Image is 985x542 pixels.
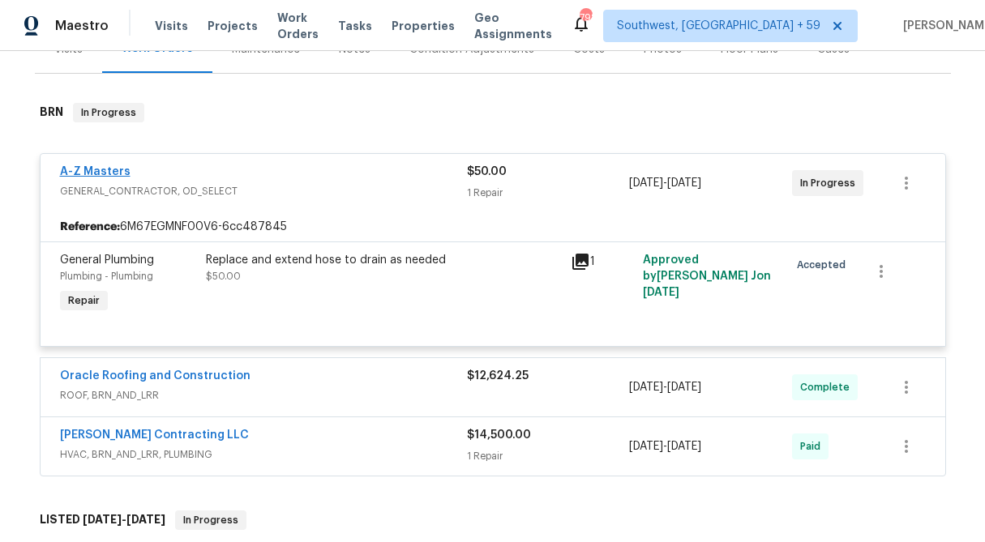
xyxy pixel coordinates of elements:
[571,252,634,271] div: 1
[467,448,630,464] div: 1 Repair
[392,18,455,34] span: Properties
[60,254,154,266] span: General Plumbing
[629,379,701,395] span: -
[40,510,165,530] h6: LISTED
[206,271,241,281] span: $50.00
[55,18,109,34] span: Maestro
[155,18,188,34] span: Visits
[800,175,862,191] span: In Progress
[629,438,701,455] span: -
[474,10,552,42] span: Geo Assignments
[467,370,529,382] span: $12,624.25
[467,185,630,201] div: 1 Repair
[126,514,165,525] span: [DATE]
[60,183,467,199] span: GENERAL_CONTRACTOR, OD_SELECT
[60,429,249,441] a: [PERSON_NAME] Contracting LLC
[177,512,245,528] span: In Progress
[60,271,153,281] span: Plumbing - Plumbing
[643,287,679,298] span: [DATE]
[62,292,106,309] span: Repair
[800,438,827,455] span: Paid
[206,252,561,268] div: Replace and extend hose to drain as needed
[35,87,951,139] div: BRN In Progress
[75,105,143,121] span: In Progress
[60,387,467,403] span: ROOF, BRN_AND_LRR
[277,10,319,42] span: Work Orders
[643,254,771,298] span: Approved by [PERSON_NAME] J on
[41,212,945,241] div: 6M67EGMNF00V6-6cc487845
[800,379,856,395] span: Complete
[580,10,591,26] div: 798
[338,20,372,32] span: Tasks
[60,219,120,235] b: Reference:
[629,175,701,191] span: -
[60,166,131,177] a: A-Z Masters
[83,514,165,525] span: -
[60,370,251,382] a: Oracle Roofing and Construction
[60,446,467,463] span: HVAC, BRN_AND_LRR, PLUMBING
[467,429,531,441] span: $14,500.00
[629,382,663,393] span: [DATE]
[208,18,258,34] span: Projects
[83,514,122,525] span: [DATE]
[40,103,63,122] h6: BRN
[667,177,701,189] span: [DATE]
[629,441,663,452] span: [DATE]
[797,257,852,273] span: Accepted
[667,441,701,452] span: [DATE]
[629,177,663,189] span: [DATE]
[667,382,701,393] span: [DATE]
[467,166,507,177] span: $50.00
[617,18,820,34] span: Southwest, [GEOGRAPHIC_DATA] + 59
